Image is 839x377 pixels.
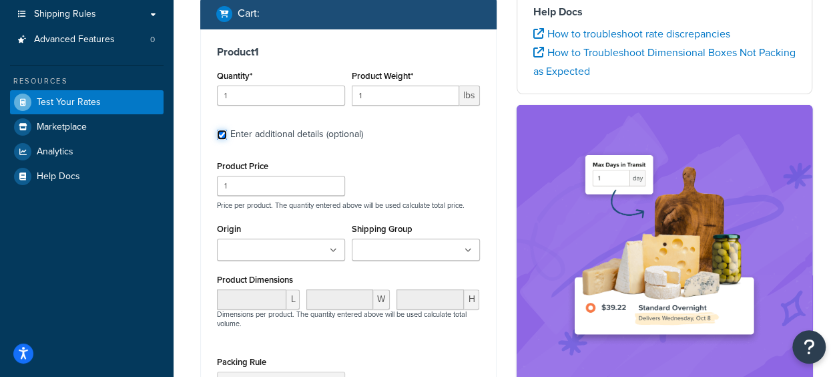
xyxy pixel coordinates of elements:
h2: Cart : [238,7,260,19]
span: Test Your Rates [37,97,101,108]
label: Packing Rule [217,357,266,367]
img: feature-image-ddt-36eae7f7280da8017bfb280eaccd9c446f90b1fe08728e4019434db127062ab4.png [564,125,764,366]
p: Price per product. The quantity entered above will be used calculate total price. [214,201,483,210]
button: Open Resource Center [792,330,826,364]
span: L [286,289,300,309]
span: Marketplace [37,122,87,133]
a: Shipping Rules [10,2,164,27]
li: Advanced Features [10,27,164,52]
span: Analytics [37,146,73,158]
h3: Product 1 [217,45,480,59]
span: Help Docs [37,171,80,182]
label: Origin [217,224,241,234]
span: W [373,289,390,309]
label: Quantity* [217,71,252,81]
input: 0.00 [352,86,459,106]
a: Help Docs [10,164,164,188]
span: 0 [150,34,155,45]
a: Marketplace [10,115,164,139]
span: H [464,289,479,309]
a: Test Your Rates [10,90,164,114]
a: Advanced Features0 [10,27,164,52]
div: Resources [10,76,164,87]
label: Product Weight* [352,71,413,81]
a: Analytics [10,140,164,164]
a: How to Troubleshoot Dimensional Boxes Not Packing as Expected [533,45,796,79]
label: Shipping Group [352,224,412,234]
label: Product Price [217,161,268,171]
span: lbs [459,86,480,106]
input: Enter additional details (optional) [217,130,227,140]
input: 0.0 [217,86,345,106]
span: Advanced Features [34,34,115,45]
h4: Help Docs [533,4,796,20]
a: How to troubleshoot rate discrepancies [533,26,730,41]
p: Dimensions per product. The quantity entered above will be used calculate total volume. [214,309,483,328]
span: Shipping Rules [34,9,96,20]
div: Enter additional details (optional) [230,125,363,144]
label: Product Dimensions [217,275,293,285]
